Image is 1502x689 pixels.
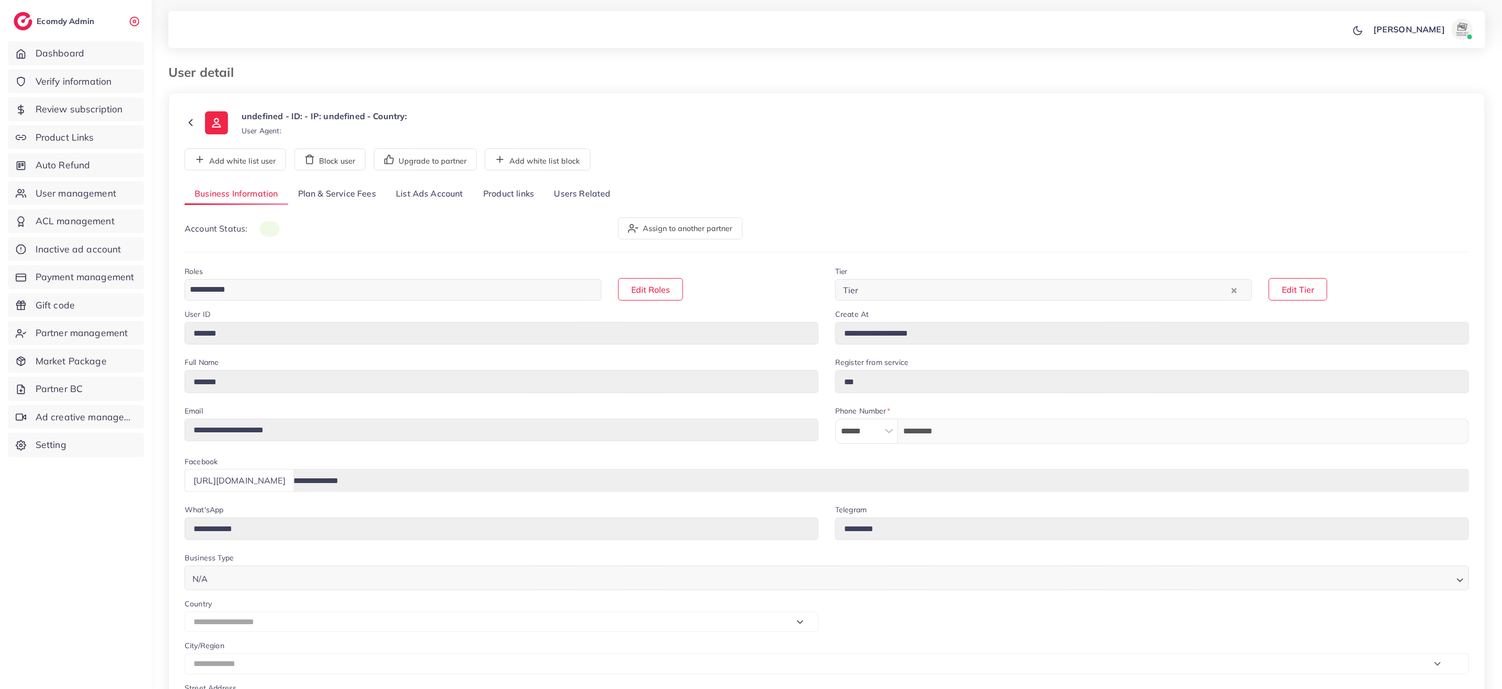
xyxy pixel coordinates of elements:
[835,406,890,416] label: Phone Number
[36,131,94,144] span: Product Links
[544,183,620,205] a: Users Related
[242,125,281,136] small: User Agent:
[1368,19,1477,40] a: [PERSON_NAME]avatar
[36,243,121,256] span: Inactive ad account
[190,571,210,587] span: N/A
[8,97,144,121] a: Review subscription
[185,222,280,235] p: Account Status:
[8,349,144,373] a: Market Package
[205,111,228,134] img: ic-user-info.36bf1079.svg
[1269,278,1327,301] button: Edit Tier
[618,217,743,239] button: Assign to another partner
[14,12,97,30] a: logoEcomdy Admin
[835,309,869,319] label: Create At
[473,183,544,205] a: Product links
[185,599,212,609] label: Country
[37,16,97,26] h2: Ecomdy Admin
[8,433,144,457] a: Setting
[36,187,116,200] span: User management
[8,265,144,289] a: Payment management
[8,181,144,205] a: User management
[8,293,144,317] a: Gift code
[485,148,590,170] button: Add white list block
[835,504,867,515] label: Telegram
[186,282,588,298] input: Search for option
[618,278,683,301] button: Edit Roles
[8,321,144,345] a: Partner management
[36,270,134,284] span: Payment management
[374,148,477,170] button: Upgrade to partner
[185,640,224,651] label: City/Region
[1373,23,1445,36] p: [PERSON_NAME]
[36,158,90,172] span: Auto Refund
[8,405,144,429] a: Ad creative management
[36,382,83,396] span: Partner BC
[14,12,32,30] img: logo
[185,266,203,277] label: Roles
[8,125,144,150] a: Product Links
[185,553,234,563] label: Business Type
[185,309,210,319] label: User ID
[185,406,203,416] label: Email
[835,279,1252,301] div: Search for option
[168,65,242,80] h3: User detail
[8,70,144,94] a: Verify information
[835,357,908,368] label: Register from service
[185,148,286,170] button: Add white list user
[36,214,115,228] span: ACL management
[8,153,144,177] a: Auto Refund
[185,456,218,467] label: Facebook
[36,326,128,340] span: Partner management
[36,298,75,312] span: Gift code
[185,469,294,491] div: [URL][DOMAIN_NAME]
[36,410,136,424] span: Ad creative management
[185,566,1469,590] div: Search for option
[862,282,1230,298] input: Search for option
[8,377,144,401] a: Partner BC
[36,438,66,452] span: Setting
[185,183,288,205] a: Business Information
[841,282,861,298] span: Tier
[8,237,144,261] a: Inactive ad account
[242,110,407,122] p: undefined - ID: - IP: undefined - Country:
[185,357,219,368] label: Full Name
[1452,19,1473,40] img: avatar
[211,569,1452,587] input: Search for option
[36,75,112,88] span: Verify information
[294,148,366,170] button: Block user
[8,41,144,65] a: Dashboard
[36,354,107,368] span: Market Package
[185,279,601,301] div: Search for option
[36,47,84,60] span: Dashboard
[185,504,223,515] label: What'sApp
[1232,284,1237,296] button: Clear Selected
[386,183,473,205] a: List Ads Account
[36,102,123,116] span: Review subscription
[835,266,848,277] label: Tier
[8,209,144,233] a: ACL management
[288,183,386,205] a: Plan & Service Fees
